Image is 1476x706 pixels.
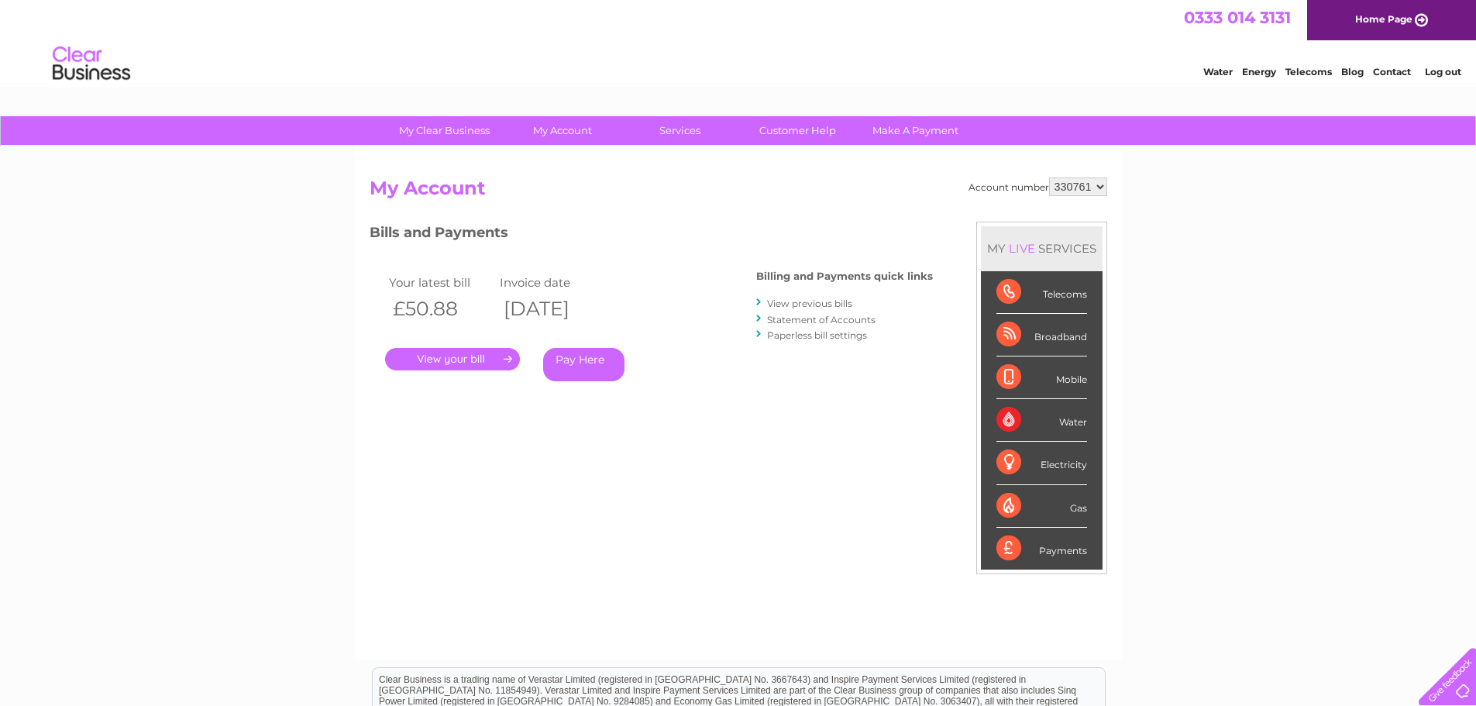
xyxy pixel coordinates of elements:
[370,177,1107,207] h2: My Account
[996,399,1087,442] div: Water
[1341,66,1364,77] a: Blog
[370,222,933,249] h3: Bills and Payments
[1184,8,1291,27] a: 0333 014 3131
[373,9,1105,75] div: Clear Business is a trading name of Verastar Limited (registered in [GEOGRAPHIC_DATA] No. 3667643...
[996,314,1087,356] div: Broadband
[385,293,497,325] th: £50.88
[543,348,624,381] a: Pay Here
[616,116,744,145] a: Services
[498,116,626,145] a: My Account
[380,116,508,145] a: My Clear Business
[496,272,607,293] td: Invoice date
[852,116,979,145] a: Make A Payment
[734,116,862,145] a: Customer Help
[1425,66,1461,77] a: Log out
[1242,66,1276,77] a: Energy
[996,356,1087,399] div: Mobile
[767,329,867,341] a: Paperless bill settings
[996,442,1087,484] div: Electricity
[1373,66,1411,77] a: Contact
[767,298,852,309] a: View previous bills
[496,293,607,325] th: [DATE]
[969,177,1107,196] div: Account number
[981,226,1103,270] div: MY SERVICES
[1006,241,1038,256] div: LIVE
[996,271,1087,314] div: Telecoms
[1285,66,1332,77] a: Telecoms
[767,314,876,325] a: Statement of Accounts
[996,528,1087,570] div: Payments
[756,270,933,282] h4: Billing and Payments quick links
[996,485,1087,528] div: Gas
[52,40,131,88] img: logo.png
[385,348,520,370] a: .
[1203,66,1233,77] a: Water
[385,272,497,293] td: Your latest bill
